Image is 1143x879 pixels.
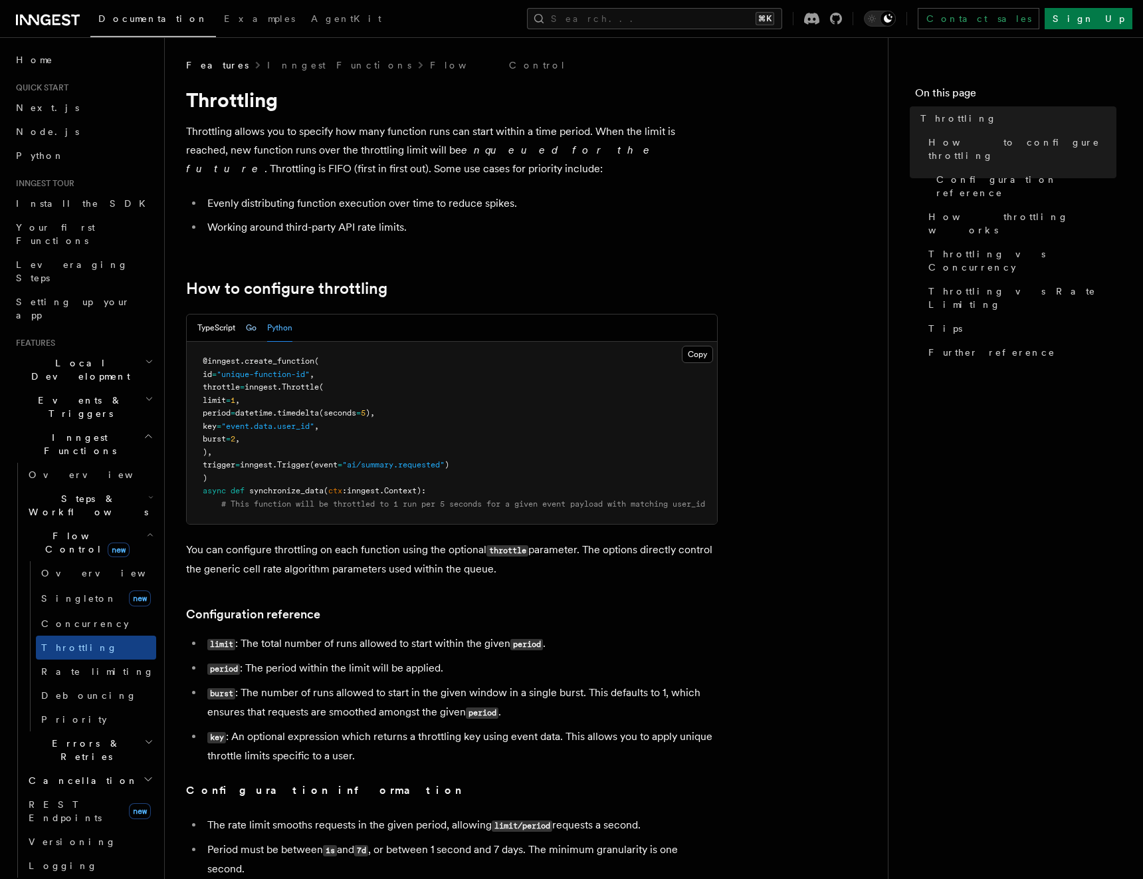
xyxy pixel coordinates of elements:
[16,297,130,320] span: Setting up your app
[23,769,156,793] button: Cancellation
[207,732,226,743] code: key
[186,59,249,72] span: Features
[226,396,231,405] span: =
[186,541,718,578] p: You can configure throttling on each function using the optional parameter. The options directly ...
[314,356,319,366] span: (
[23,774,138,787] span: Cancellation
[235,396,240,405] span: ,
[23,492,148,519] span: Steps & Workflows
[510,639,543,650] code: period
[245,382,282,392] span: inngest.
[314,422,319,431] span: ,
[203,447,212,457] span: ),
[203,218,718,237] li: Working around third-party API rate limits.
[23,529,146,556] span: Flow Control
[221,499,705,509] span: # This function will be throttled to 1 run per 5 seconds for a given event payload with matching ...
[923,205,1116,242] a: How throttling works
[203,684,718,722] li: : The number of runs allowed to start in the given window in a single burst. This defaults to 1, ...
[11,96,156,120] a: Next.js
[246,314,257,342] button: Go
[207,639,235,650] code: limit
[282,382,319,392] span: Throttle
[23,737,144,763] span: Errors & Retries
[923,340,1116,364] a: Further reference
[11,48,156,72] a: Home
[11,253,156,290] a: Leveraging Steps
[319,382,324,392] span: (
[11,463,156,878] div: Inngest Functions
[16,53,53,66] span: Home
[11,178,74,189] span: Inngest tour
[231,434,235,443] span: 2
[324,486,328,495] span: (
[186,279,387,298] a: How to configure throttling
[11,431,144,457] span: Inngest Functions
[928,247,1116,274] span: Throttling vs Concurrency
[527,8,782,29] button: Search...⌘K
[108,543,130,557] span: new
[41,690,137,701] span: Debouncing
[41,568,178,578] span: Overview
[29,860,98,871] span: Logging
[203,408,231,418] span: period
[203,370,212,379] span: id
[129,590,151,606] span: new
[277,460,310,469] span: Trigger
[224,13,295,24] span: Examples
[23,731,156,769] button: Errors & Retries
[231,486,245,495] span: def
[11,191,156,215] a: Install the SDK
[186,122,718,178] p: Throttling allows you to specify how many function runs can start within a time period. When the ...
[361,408,365,418] span: 5
[11,215,156,253] a: Your first Functions
[756,12,774,25] kbd: ⌘K
[466,707,498,719] code: period
[29,799,102,823] span: REST Endpoints
[354,845,368,856] code: 7d
[23,487,156,524] button: Steps & Workflows
[36,612,156,636] a: Concurrency
[186,784,463,797] strong: Configuration information
[41,618,129,629] span: Concurrency
[16,126,79,137] span: Node.js
[928,346,1055,359] span: Further reference
[347,486,379,495] span: inngest
[203,840,718,878] li: Period must be between and , or between 1 second and 7 days. The minimum granularity is one second.
[277,408,319,418] span: timedelta
[203,194,718,213] li: Evenly distributing function execution over time to reduce spikes.
[365,408,375,418] span: ),
[379,486,384,495] span: .
[197,314,235,342] button: TypeScript
[203,816,718,835] li: The rate limit smooths requests in the given period, allowing requests a second.
[931,168,1116,205] a: Configuration reference
[16,102,79,113] span: Next.js
[23,854,156,878] a: Logging
[923,279,1116,316] a: Throttling vs Rate Limiting
[240,460,277,469] span: inngest.
[928,322,962,335] span: Tips
[41,714,107,725] span: Priority
[36,660,156,684] a: Rate limiting
[203,486,226,495] span: async
[23,463,156,487] a: Overview
[445,460,449,469] span: )
[203,727,718,765] li: : An optional expression which returns a throttling key using event data. This allows you to appl...
[682,346,713,363] button: Copy
[928,210,1116,237] span: How throttling works
[915,106,1116,130] a: Throttling
[212,370,217,379] span: =
[267,59,411,72] a: Inngest Functions
[129,803,151,819] span: new
[240,356,245,366] span: .
[319,408,356,418] span: (seconds
[11,356,145,383] span: Local Development
[356,408,361,418] span: =
[29,836,116,847] span: Versioning
[226,434,231,443] span: =
[245,356,314,366] span: create_function
[41,593,117,604] span: Singleton
[221,422,314,431] span: "event.data.user_id"
[203,356,240,366] span: @inngest
[23,830,156,854] a: Versioning
[90,4,216,37] a: Documentation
